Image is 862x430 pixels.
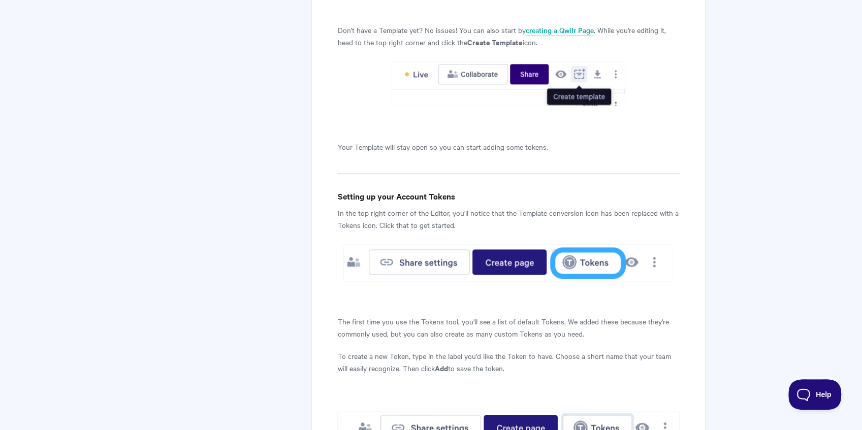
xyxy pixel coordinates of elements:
p: Your Template will stay open so you can start adding some tokens. [337,141,679,153]
h4: Setting up your Account Tokens [337,190,679,203]
strong: Create Template [467,37,522,47]
img: file-m7XE5BCF3I.png [392,61,625,106]
p: The first time you use the Tokens tool, you'll see a list of default Tokens. We added these becau... [337,315,679,340]
iframe: Toggle Customer Support [788,379,842,410]
strong: Add [434,362,448,373]
img: file-VRYyZuURzJ.png [343,244,673,281]
p: In the top right corner of the Editor, you'll notice that the Template conversion icon has been r... [337,207,679,231]
p: To create a new Token, type in the label you'd like the Token to have. Choose a short name that y... [337,350,679,374]
p: Don't have a Template yet? No issues! You can also start by . While you're editing it, head to th... [337,24,679,48]
a: creating a Qwilr Page [525,25,593,36]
